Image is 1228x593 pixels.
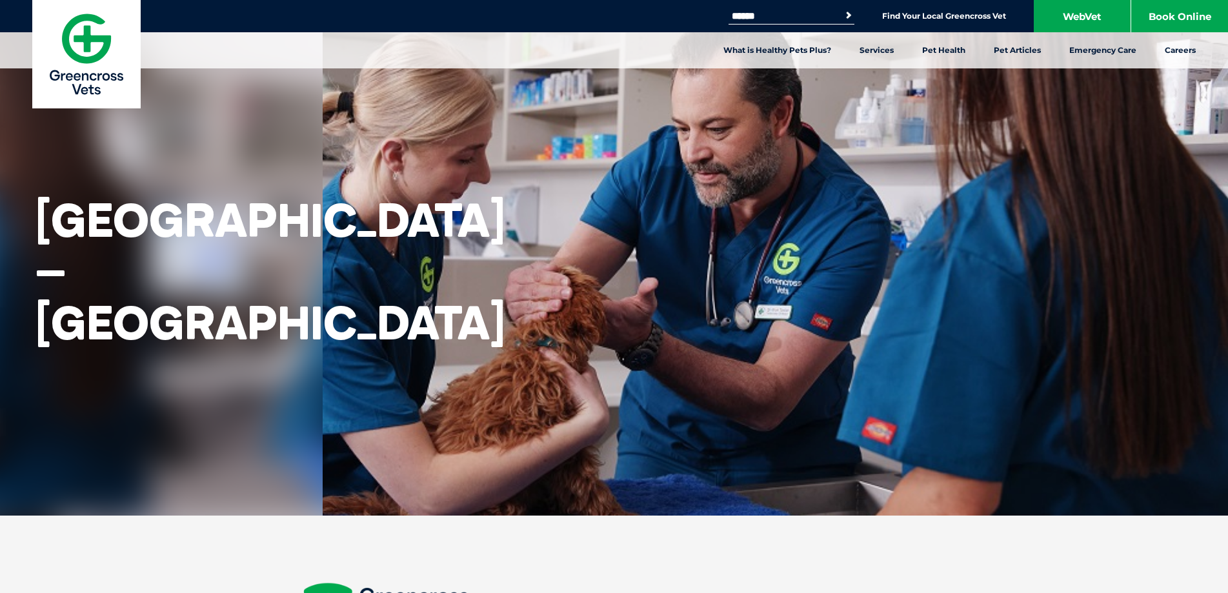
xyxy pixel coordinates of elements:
a: What is Healthy Pets Plus? [709,32,845,68]
a: Pet Health [908,32,980,68]
a: Services [845,32,908,68]
h1: [GEOGRAPHIC_DATA] – [GEOGRAPHIC_DATA] [35,194,505,348]
a: Pet Articles [980,32,1055,68]
button: Search [842,9,855,22]
a: Emergency Care [1055,32,1151,68]
a: Careers [1151,32,1210,68]
a: Find Your Local Greencross Vet [882,11,1006,21]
